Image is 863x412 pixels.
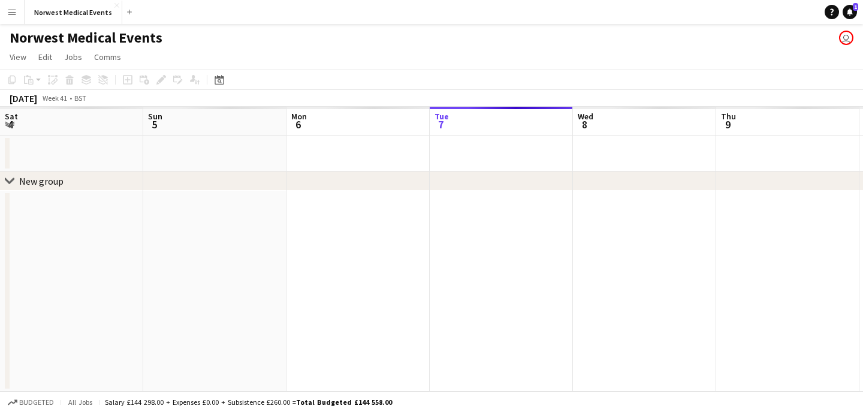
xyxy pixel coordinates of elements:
[839,31,853,45] app-user-avatar: Rory Murphy
[5,111,18,122] span: Sat
[148,111,162,122] span: Sun
[19,398,54,407] span: Budgeted
[66,398,95,407] span: All jobs
[719,118,736,131] span: 9
[721,111,736,122] span: Thu
[291,111,307,122] span: Mon
[94,52,121,62] span: Comms
[74,94,86,103] div: BST
[64,52,82,62] span: Jobs
[433,118,449,131] span: 7
[10,29,162,47] h1: Norwest Medical Events
[89,49,126,65] a: Comms
[146,118,162,131] span: 5
[25,1,122,24] button: Norwest Medical Events
[296,398,392,407] span: Total Budgeted £144 558.00
[10,92,37,104] div: [DATE]
[38,52,52,62] span: Edit
[19,175,64,187] div: New group
[6,396,56,409] button: Budgeted
[853,3,858,11] span: 1
[3,118,18,131] span: 4
[843,5,857,19] a: 1
[10,52,26,62] span: View
[289,118,307,131] span: 6
[576,118,593,131] span: 8
[434,111,449,122] span: Tue
[40,94,70,103] span: Week 41
[105,398,392,407] div: Salary £144 298.00 + Expenses £0.00 + Subsistence £260.00 =
[578,111,593,122] span: Wed
[5,49,31,65] a: View
[34,49,57,65] a: Edit
[59,49,87,65] a: Jobs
